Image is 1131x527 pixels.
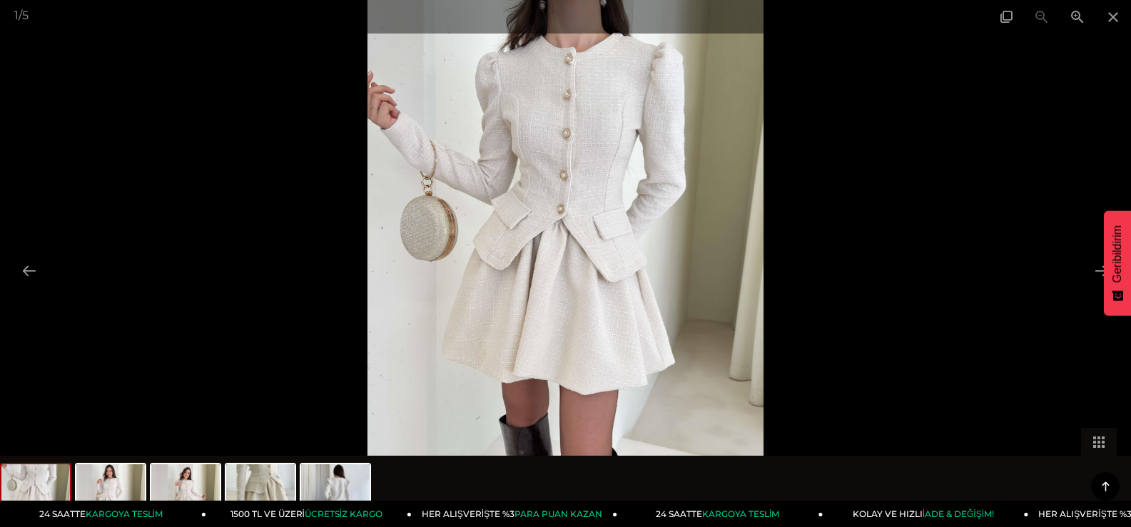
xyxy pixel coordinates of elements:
[514,508,602,519] span: PARA PUAN KAZAN
[301,464,370,518] img: catherine-takim-26k010-d4-0fa.jpg
[823,501,1028,527] a: KOLAY VE HIZLIİADE & DEĞİŞİM!
[1111,225,1124,283] span: Geribildirim
[22,9,29,22] span: 5
[76,464,145,518] img: catherine-takim-26k010-cdc-dc.jpg
[702,508,779,519] span: KARGOYA TESLİM
[1,501,206,527] a: 24 SAATTEKARGOYA TESLİM
[226,464,295,518] img: catherine-takim-26k010-9d-b8c.jpg
[617,501,823,527] a: 24 SAATTEKARGOYA TESLİM
[86,508,163,519] span: KARGOYA TESLİM
[1104,211,1131,316] button: Geribildirim - Show survey
[1,464,70,518] img: catherine-takim-26k010-68bef8.jpg
[305,508,382,519] span: ÜCRETSİZ KARGO
[14,9,19,22] span: 1
[151,464,220,518] img: catherine-takim-26k010-a3e-a6.jpg
[206,501,412,527] a: 1500 TL VE ÜZERİÜCRETSİZ KARGO
[412,501,617,527] a: HER ALIŞVERİŞTE %3PARA PUAN KAZAN
[1081,428,1117,456] button: Toggle thumbnails
[923,508,994,519] span: İADE & DEĞİŞİM!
